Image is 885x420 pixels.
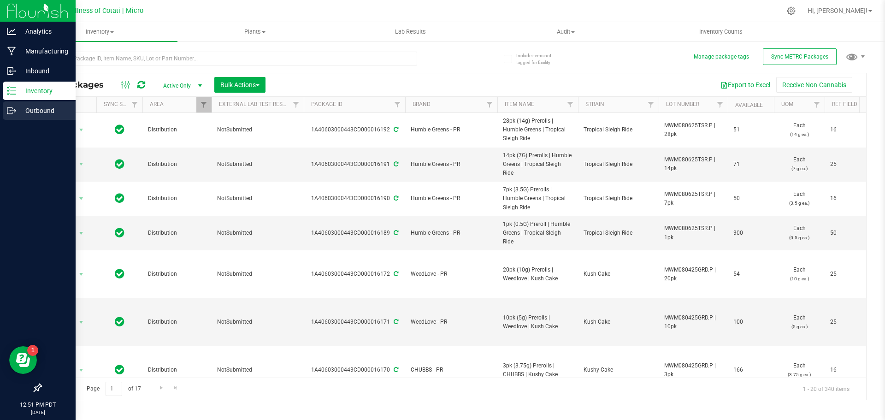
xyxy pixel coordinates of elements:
p: Inbound [16,65,71,77]
span: In Sync [115,192,124,205]
span: NotSubmitted [217,366,298,374]
inline-svg: Manufacturing [7,47,16,56]
a: Inventory [22,22,177,41]
a: Lot Number [666,101,699,107]
span: Tropical Sleigh Ride [584,229,653,237]
a: Lab Results [333,22,488,41]
button: Manage package tags [694,53,749,61]
span: Distribution [148,194,206,203]
span: MWM080625TSR.P | 7pk [664,190,722,207]
span: Humble Greens - PR [411,125,492,134]
inline-svg: Analytics [7,27,16,36]
span: Humble Greens - PR [411,229,492,237]
p: (0.5 g ea.) [779,233,819,242]
span: In Sync [115,123,124,136]
span: MWM080625TSR.P | 14pk [664,155,722,173]
span: In Sync [115,315,124,328]
span: Mercy Wellness of Cotati | Micro [45,7,143,15]
span: 300 [733,229,768,237]
span: In Sync [115,226,124,239]
span: Hi, [PERSON_NAME]! [808,7,867,14]
span: WeedLove - PR [411,318,492,326]
p: (5 g ea.) [779,322,819,331]
span: 100 [733,318,768,326]
span: MWM080425GRD.P | 3pk [664,361,722,379]
span: Humble Greens - PR [411,160,492,169]
span: 3pk (3.75g) Prerolls | CHUBBS | Kushy Cake [503,361,572,379]
span: Sync METRC Packages [771,53,828,60]
a: Filter [563,97,578,112]
span: 10pk (5g) Prerolls | Weedlove | Kush Cake [503,314,572,331]
span: 14pk (7G) Prerolls | Humble Greens | Tropical Sleigh Ride [503,151,572,178]
div: 1A40603000443CD000016170 [302,366,407,374]
span: Inventory [22,28,177,36]
p: Outbound [16,105,71,116]
span: 51 [733,125,768,134]
p: (7 g ea.) [779,164,819,173]
div: 1A40603000443CD000016192 [302,125,407,134]
div: 1A40603000443CD000016191 [302,160,407,169]
div: Manage settings [785,6,797,15]
a: Filter [809,97,825,112]
span: Sync from Compliance System [392,271,398,277]
span: In Sync [115,267,124,280]
a: Go to the last page [169,382,183,394]
span: select [76,158,87,171]
span: Kush Cake [584,270,653,278]
span: Each [779,314,819,331]
span: 28pk (14g) Prerolls | Humble Greens | Tropical Sleigh Ride [503,117,572,143]
span: Each [779,190,819,207]
a: Filter [482,97,497,112]
span: NotSubmitted [217,194,298,203]
div: 1A40603000443CD000016172 [302,270,407,278]
iframe: Resource center [9,346,37,374]
span: Plants [178,28,332,36]
span: Include items not tagged for facility [516,52,562,66]
a: Inventory Counts [643,22,799,41]
p: 12:51 PM PDT [4,401,71,409]
a: Filter [127,97,142,112]
span: In Sync [115,363,124,376]
span: Distribution [148,318,206,326]
inline-svg: Outbound [7,106,16,115]
p: (14 g ea.) [779,130,819,139]
p: (3.75 g ea.) [779,370,819,379]
span: Each [779,121,819,139]
inline-svg: Inventory [7,86,16,95]
a: Filter [713,97,728,112]
span: Each [779,155,819,173]
a: Item Name [505,101,534,107]
span: select [76,268,87,281]
a: Strain [585,101,604,107]
span: 1pk (0.5G) Preroll | Humble Greens | Tropical Sleigh Ride [503,220,572,247]
span: Audit [489,28,643,36]
span: 166 [733,366,768,374]
a: Ref Field 1 [832,101,862,107]
span: Distribution [148,366,206,374]
span: select [76,364,87,377]
span: Tropical Sleigh Ride [584,125,653,134]
span: In Sync [115,158,124,171]
a: Sync Status [104,101,139,107]
inline-svg: Inbound [7,66,16,76]
button: Bulk Actions [214,77,265,93]
a: Filter [643,97,659,112]
span: Tropical Sleigh Ride [584,160,653,169]
a: Audit [488,22,643,41]
span: Bulk Actions [220,81,260,89]
span: NotSubmitted [217,160,298,169]
span: Sync from Compliance System [392,367,398,373]
p: [DATE] [4,409,71,416]
span: Distribution [148,125,206,134]
a: Plants [177,22,333,41]
span: 1 - 20 of 340 items [796,382,857,396]
span: Distribution [148,270,206,278]
button: Export to Excel [714,77,776,93]
span: MWM080425GRD.P | 10pk [664,314,722,331]
div: 1A40603000443CD000016190 [302,194,407,203]
span: Sync from Compliance System [392,230,398,236]
span: select [76,227,87,240]
span: 7pk (3.5G) Prerolls | Humble Greens | Tropical Sleigh Ride [503,185,572,212]
span: Lab Results [383,28,438,36]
